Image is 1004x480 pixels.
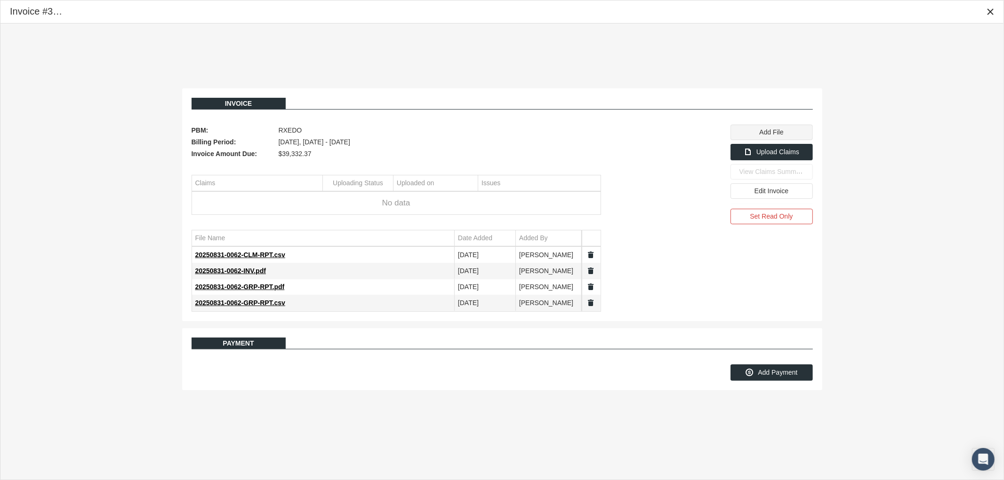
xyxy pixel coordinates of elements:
td: Column Date Added [455,230,516,246]
a: Split [587,299,595,307]
div: Edit Invoice [731,183,813,199]
div: Open Intercom Messenger [972,448,995,471]
span: RXEDO [279,125,302,136]
td: Column Issues [478,175,601,191]
div: Issues [482,179,500,188]
div: Data grid [192,230,601,312]
td: Column File Name [192,230,455,246]
span: 20250831-0062-GRP-RPT.csv [195,299,285,307]
td: [PERSON_NAME] [516,247,582,263]
div: Date Added [458,234,492,243]
span: PBM: [192,125,274,136]
span: 20250831-0062-GRP-RPT.pdf [195,283,285,291]
td: [PERSON_NAME] [516,279,582,295]
span: No data [192,198,601,209]
span: Payment [223,339,254,347]
div: Added By [519,234,548,243]
div: Upload Claims [731,144,813,160]
td: [DATE] [455,263,516,279]
td: [DATE] [455,279,516,295]
a: Split [587,251,595,259]
a: Split [587,283,595,291]
div: Invoice #315 [10,5,63,18]
div: Uploaded on [397,179,434,188]
td: [PERSON_NAME] [516,295,582,311]
a: Split [587,267,595,275]
span: 20250831-0062-CLM-RPT.csv [195,251,285,259]
span: Edit Invoice [755,187,788,195]
td: Column Uploaded on [394,175,478,191]
div: Set Read Only [731,209,813,224]
span: [DATE], [DATE] - [DATE] [279,136,350,148]
td: Column Uploading Status [323,175,394,191]
div: Close [982,3,999,20]
td: [PERSON_NAME] [516,263,582,279]
span: Billing Period: [192,136,274,148]
span: Invoice Amount Due: [192,148,274,160]
span: 20250831-0062-INV.pdf [195,267,266,275]
span: Add Payment [758,369,797,376]
div: File Name [195,234,225,243]
td: [DATE] [455,247,516,263]
div: Claims [195,179,216,188]
span: $39,332.37 [279,148,312,160]
td: Column Added By [516,230,582,246]
td: [DATE] [455,295,516,311]
div: Add File [731,125,813,140]
td: Column Claims [192,175,323,191]
div: Add Payment [731,364,813,381]
div: Data grid [192,175,601,215]
div: Uploading Status [333,179,383,188]
span: Add File [759,128,783,136]
span: Set Read Only [750,212,793,220]
span: Invoice [225,100,252,107]
span: Upload Claims [756,148,799,156]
